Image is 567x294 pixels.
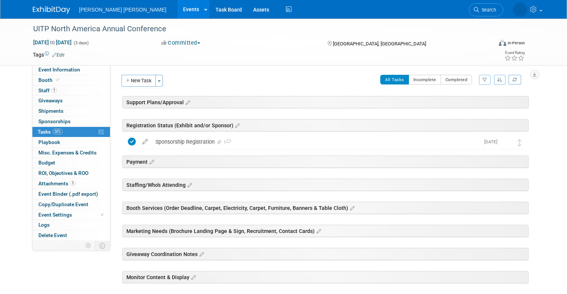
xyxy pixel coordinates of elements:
[52,52,64,58] a: Edit
[122,75,156,87] button: New Task
[70,180,76,186] span: 1
[32,75,110,85] a: Booth
[38,232,67,238] span: Delete Event
[484,139,501,144] span: [DATE]
[56,78,60,82] i: Booth reservation complete
[469,3,503,16] a: Search
[32,127,110,137] a: Tasks50%
[452,39,525,50] div: Event Format
[122,202,529,214] div: Booth Services (Order Deadline, Carpet, Electricity, Carpet, Furniture, Banners & Table Cloth)
[38,139,60,145] span: Playbook
[122,96,529,108] div: Support Plans/Approval
[122,156,529,168] div: Payment
[53,129,63,134] span: 50%
[507,40,525,46] div: In-Person
[38,191,98,197] span: Event Binder (.pdf export)
[32,116,110,127] a: Sponsorships
[32,189,110,199] a: Event Binder (.pdf export)
[79,7,166,13] span: [PERSON_NAME] [PERSON_NAME]
[32,148,110,158] a: Misc. Expenses & Credits
[409,75,441,84] button: Incomplete
[32,106,110,116] a: Shipments
[33,6,70,14] img: ExhibitDay
[38,108,63,114] span: Shipments
[32,199,110,210] a: Copy/Duplicate Event
[501,138,511,147] img: Kelly Graber
[333,41,426,47] span: [GEOGRAPHIC_DATA], [GEOGRAPHIC_DATA]
[33,39,72,46] span: [DATE] [DATE]
[32,210,110,220] a: Event Settings
[348,204,355,211] a: Edit sections
[31,22,483,36] div: UITP North America Annual Conference
[32,96,110,106] a: Giveaways
[518,139,522,146] i: Move task
[184,98,190,106] a: Edit sections
[32,158,110,168] a: Budget
[122,119,529,131] div: Registration Status (Exhibit and/or Sponsor)
[38,87,57,93] span: Staff
[38,98,63,103] span: Giveaways
[315,227,321,234] a: Edit sections
[73,41,89,45] span: (3 days)
[38,77,61,83] span: Booth
[38,201,88,207] span: Copy/Duplicate Event
[38,180,76,186] span: Attachments
[122,225,529,237] div: Marketing Needs (Brochure Landing Page & Sign, Recruitment, Contact Cards)
[223,140,231,145] span: 1
[233,121,240,129] a: Edit sections
[198,250,204,258] a: Edit sections
[441,75,472,84] button: Completed
[122,271,529,283] div: Monitor Content & Display
[152,135,480,148] div: Sponsorship Registration
[49,39,56,45] span: to
[499,40,506,46] img: Format-Inperson.png
[32,230,110,240] a: Delete Event
[51,87,57,93] span: 1
[186,181,192,188] a: Edit sections
[32,179,110,189] a: Attachments1
[38,67,80,73] span: Event Information
[38,129,63,135] span: Tasks
[101,214,103,216] span: Modified Layout
[504,51,525,55] div: Event Rating
[38,170,88,176] span: ROI, Objectives & ROO
[32,220,110,230] a: Logs
[380,75,409,84] button: All Tasks
[32,137,110,147] a: Playbook
[122,179,529,191] div: Staffing/Who's Attending
[32,168,110,178] a: ROI, Objectives & ROO
[38,222,50,228] span: Logs
[479,7,496,13] span: Search
[189,273,196,281] a: Edit sections
[513,3,527,17] img: Kelly Graber
[82,241,95,250] td: Personalize Event Tab Strip
[33,51,64,58] td: Tags
[32,65,110,75] a: Event Information
[95,241,110,250] td: Toggle Event Tabs
[38,150,97,156] span: Misc. Expenses & Credits
[122,248,529,260] div: Giveaway Coordination Notes
[32,86,110,96] a: Staff1
[38,212,72,218] span: Event Settings
[159,39,203,47] button: Committed
[38,118,70,124] span: Sponsorships
[38,160,55,166] span: Budget
[148,158,154,165] a: Edit sections
[508,75,521,84] a: Refresh
[139,138,152,145] a: edit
